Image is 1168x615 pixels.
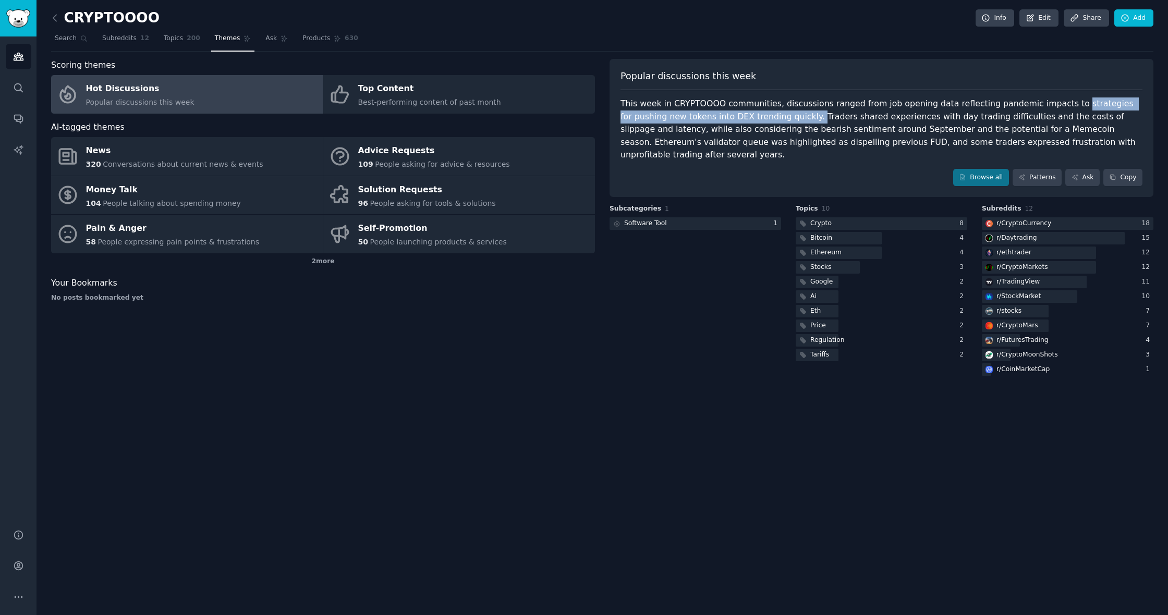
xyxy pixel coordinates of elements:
[1141,277,1153,287] div: 11
[323,176,595,215] a: Solution Requests96People asking for tools & solutions
[86,238,96,246] span: 58
[624,219,667,228] div: Software Tool
[982,305,1153,318] a: stocksr/stocks7
[6,9,30,28] img: GummySearch logo
[982,276,1153,289] a: TradingViewr/TradingView11
[796,334,967,347] a: Regulation2
[986,278,993,286] img: TradingView
[982,232,1153,245] a: Daytradingr/Daytrading15
[358,143,510,159] div: Advice Requests
[996,350,1058,360] div: r/ CryptoMoonShots
[1146,365,1153,374] div: 1
[358,238,368,246] span: 50
[103,199,241,207] span: People talking about spending money
[1141,233,1153,243] div: 15
[164,34,183,43] span: Topics
[810,350,829,360] div: Tariffs
[986,351,993,359] img: CryptoMoonShots
[986,337,993,344] img: FuturesTrading
[1146,306,1153,316] div: 7
[86,98,194,106] span: Popular discussions this week
[982,217,1153,230] a: CryptoCurrencyr/CryptoCurrency18
[665,205,669,212] span: 1
[796,290,967,303] a: Ai2
[358,81,501,97] div: Top Content
[986,249,993,256] img: ethtrader
[323,215,595,253] a: Self-Promotion50People launching products & services
[996,219,1051,228] div: r/ CryptoCurrency
[1141,219,1153,228] div: 18
[103,160,263,168] span: Conversations about current news & events
[51,137,323,176] a: News320Conversations about current news & events
[51,176,323,215] a: Money Talk104People talking about spending money
[187,34,200,43] span: 200
[1146,336,1153,345] div: 4
[1013,169,1062,187] a: Patterns
[959,306,967,316] div: 2
[982,334,1153,347] a: FuturesTradingr/FuturesTrading4
[796,247,967,260] a: Ethereum4
[982,349,1153,362] a: CryptoMoonShotsr/CryptoMoonShots3
[959,336,967,345] div: 2
[370,199,495,207] span: People asking for tools & solutions
[610,217,781,230] a: Software Tool1
[323,137,595,176] a: Advice Requests109People asking for advice & resources
[51,10,160,27] h2: CRYPTOOOO
[51,75,323,114] a: Hot DiscussionsPopular discussions this week
[996,292,1041,301] div: r/ StockMarket
[86,160,101,168] span: 320
[982,319,1153,333] a: CryptoMarsr/CryptoMars7
[1025,205,1033,212] span: 12
[796,204,818,214] span: Topics
[86,199,101,207] span: 104
[299,30,361,52] a: Products630
[55,34,77,43] span: Search
[982,363,1153,376] a: CoinMarketCapr/CoinMarketCap1
[810,277,833,287] div: Google
[996,306,1021,316] div: r/ stocks
[1146,350,1153,360] div: 3
[211,30,255,52] a: Themes
[1019,9,1058,27] a: Edit
[986,322,993,329] img: CryptoMars
[796,305,967,318] a: Eth2
[959,292,967,301] div: 2
[86,81,194,97] div: Hot Discussions
[986,366,993,373] img: CoinMarketCap
[1146,321,1153,330] div: 7
[51,253,595,270] div: 2 more
[51,293,595,303] div: No posts bookmarked yet
[982,247,1153,260] a: ethtraderr/ethtrader12
[262,30,291,52] a: Ask
[810,248,842,257] div: Ethereum
[810,336,844,345] div: Regulation
[323,75,595,114] a: Top ContentBest-performing content of past month
[620,70,756,83] span: Popular discussions this week
[959,321,967,330] div: 2
[796,349,967,362] a: Tariffs2
[1064,9,1109,27] a: Share
[215,34,240,43] span: Themes
[102,34,137,43] span: Subreddits
[996,336,1049,345] div: r/ FuturesTrading
[959,263,967,272] div: 3
[959,219,967,228] div: 8
[796,261,967,274] a: Stocks3
[86,181,241,198] div: Money Talk
[773,219,781,228] div: 1
[810,321,826,330] div: Price
[796,319,967,333] a: Price2
[375,160,509,168] span: People asking for advice & resources
[996,365,1050,374] div: r/ CoinMarketCap
[810,292,817,301] div: Ai
[1103,169,1142,187] button: Copy
[986,293,993,300] img: StockMarket
[959,277,967,287] div: 2
[86,220,260,237] div: Pain & Anger
[51,277,117,290] span: Your Bookmarks
[1141,248,1153,257] div: 12
[358,98,501,106] span: Best-performing content of past month
[358,199,368,207] span: 96
[51,30,91,52] a: Search
[976,9,1014,27] a: Info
